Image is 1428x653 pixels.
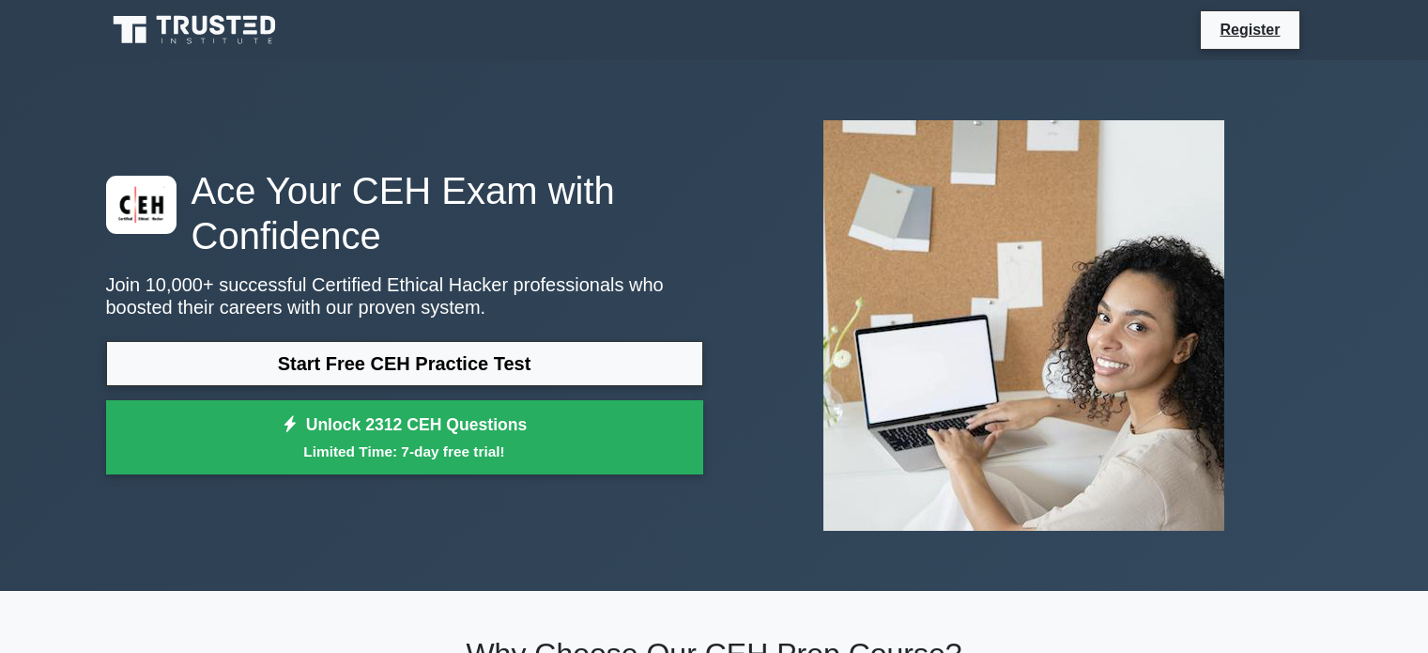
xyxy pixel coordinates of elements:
[106,273,703,319] p: Join 10,000+ successful Certified Ethical Hacker professionals who boosted their careers with our...
[106,341,703,386] a: Start Free CEH Practice Test
[106,168,703,258] h1: Ace Your CEH Exam with Confidence
[106,400,703,475] a: Unlock 2312 CEH QuestionsLimited Time: 7-day free trial!
[130,441,680,462] small: Limited Time: 7-day free trial!
[1208,18,1291,41] a: Register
